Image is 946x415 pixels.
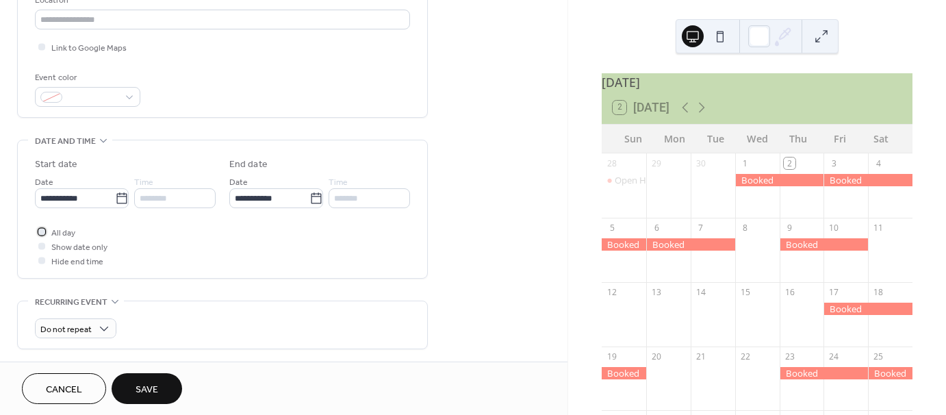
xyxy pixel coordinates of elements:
div: 21 [695,351,706,362]
span: All day [51,226,75,240]
div: Booked [780,367,869,379]
div: 25 [873,351,884,362]
div: 30 [695,158,706,169]
div: 3 [828,158,840,169]
div: Open House [615,174,666,186]
div: 8 [739,222,751,234]
div: [DATE] [602,73,912,91]
span: Date and time [35,134,96,149]
div: 9 [784,222,795,234]
span: Date [35,175,53,190]
div: Sat [860,125,902,153]
div: Tue [695,125,737,153]
div: Thu [778,125,819,153]
div: Event color [35,71,138,85]
div: 20 [651,351,663,362]
button: Save [112,373,182,404]
div: 29 [651,158,663,169]
div: Booked [823,174,912,186]
span: Link to Google Maps [51,41,127,55]
div: Booked [602,238,646,251]
div: 15 [739,286,751,298]
div: Mon [654,125,695,153]
div: 22 [739,351,751,362]
div: Sun [613,125,654,153]
span: Time [329,175,348,190]
div: Booked [823,303,912,315]
span: Cancel [46,383,82,397]
div: 23 [784,351,795,362]
div: Booked [646,238,735,251]
span: Show date only [51,240,107,255]
span: Save [136,383,158,397]
div: 7 [695,222,706,234]
span: Hide end time [51,255,103,269]
span: Do not repeat [40,322,92,338]
div: 24 [828,351,840,362]
div: Wed [737,125,778,153]
div: Start date [35,158,77,172]
div: 14 [695,286,706,298]
div: Fri [819,125,860,153]
div: Booked [868,367,912,379]
div: 17 [828,286,840,298]
span: Time [134,175,153,190]
span: Date [229,175,248,190]
div: 11 [873,222,884,234]
div: Booked [602,367,646,379]
span: Recurring event [35,295,107,310]
div: Booked [735,174,824,186]
div: End date [229,158,268,172]
div: 16 [784,286,795,298]
div: 1 [739,158,751,169]
div: 6 [651,222,663,234]
div: 4 [873,158,884,169]
div: 2 [784,158,795,169]
div: Booked [780,238,869,251]
div: 10 [828,222,840,234]
button: Cancel [22,373,106,404]
div: 13 [651,286,663,298]
div: 19 [606,351,618,362]
div: 18 [873,286,884,298]
div: 12 [606,286,618,298]
div: 5 [606,222,618,234]
div: Open House [602,174,646,186]
div: 28 [606,158,618,169]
